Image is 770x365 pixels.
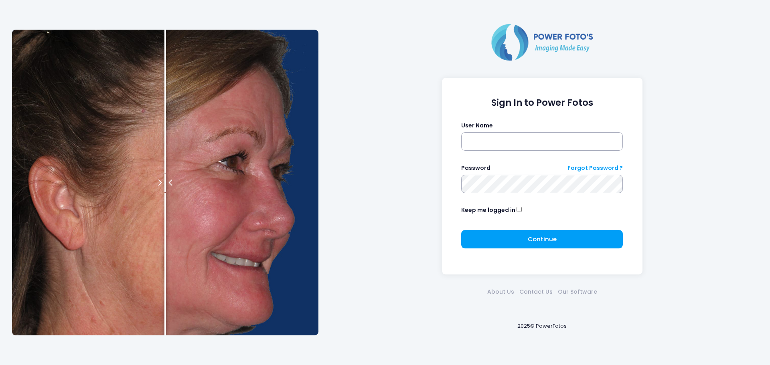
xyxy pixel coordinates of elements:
span: Continue [528,235,557,243]
a: Forgot Password ? [567,164,623,172]
a: Our Software [555,288,600,296]
label: Keep me logged in [461,206,515,214]
label: Password [461,164,490,172]
img: Logo [488,22,596,62]
label: User Name [461,121,493,130]
div: 2025© PowerFotos [326,309,758,343]
h1: Sign In to Power Fotos [461,97,623,108]
a: About Us [484,288,517,296]
a: Contact Us [517,288,555,296]
button: Continue [461,230,623,248]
